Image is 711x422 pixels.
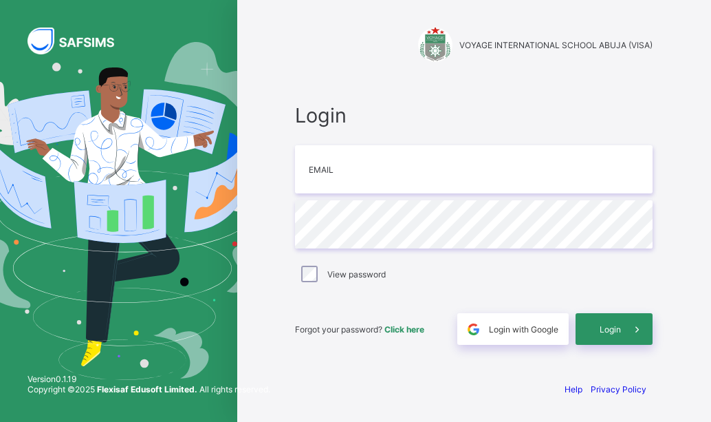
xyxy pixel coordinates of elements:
[295,324,424,335] span: Forgot your password?
[489,324,558,335] span: Login with Google
[459,40,653,50] span: VOYAGE INTERNATIONAL SCHOOL ABUJA (VISA)
[97,384,197,394] strong: Flexisaf Edusoft Limited.
[295,103,653,127] span: Login
[28,384,270,394] span: Copyright © 2025 All rights reserved.
[466,321,481,337] img: google.396cfc9801f0270233282035f929180a.svg
[28,374,270,384] span: Version 0.1.19
[591,384,646,394] a: Privacy Policy
[565,384,582,394] a: Help
[327,269,386,279] label: View password
[28,28,131,54] img: SAFSIMS Logo
[384,324,424,335] a: Click here
[600,324,621,335] span: Login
